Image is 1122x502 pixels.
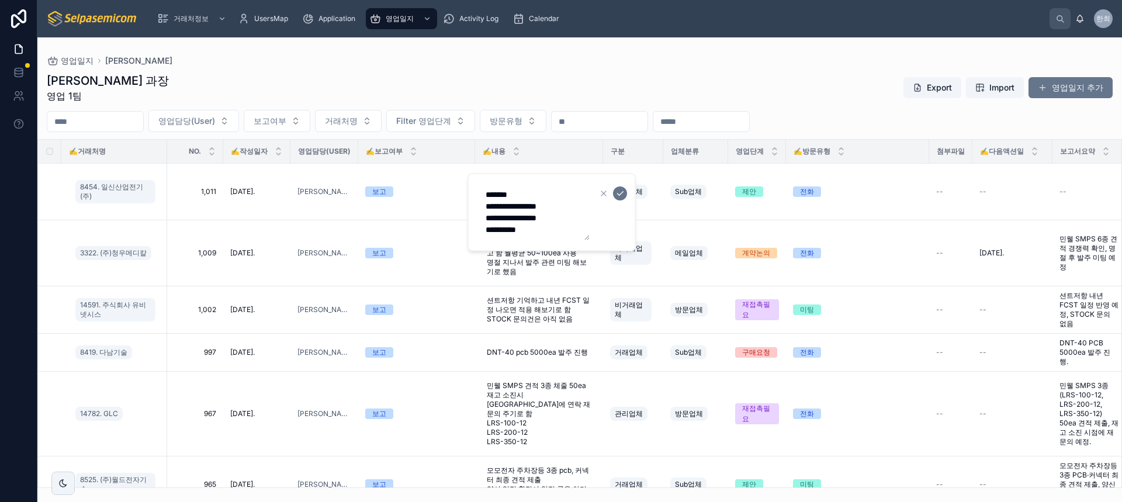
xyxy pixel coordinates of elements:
[509,8,567,29] a: Calendar
[1059,291,1118,328] a: 션트저항 내년 FCST 일정 반영 예정, STOCK 문의 없음
[372,408,386,419] div: 보고
[230,305,283,314] a: [DATE].
[174,348,216,357] a: 997
[793,186,922,197] a: 전화
[742,299,772,320] div: 재접촉필요
[979,248,1004,258] span: [DATE].
[670,182,721,201] a: Sub업체
[903,77,961,98] button: Export
[966,77,1024,98] button: Import
[610,239,656,267] a: 비거래업체
[174,248,216,258] span: 1,009
[230,409,255,418] span: [DATE].
[297,409,351,418] a: [PERSON_NAME]
[735,299,779,320] a: 재접촉필요
[1059,187,1118,196] a: --
[174,305,216,314] span: 1,002
[936,480,965,489] a: --
[459,14,498,23] span: Activity Log
[386,14,414,23] span: 영업일지
[230,187,255,196] span: [DATE].
[936,348,965,357] a: --
[366,8,437,29] a: 영업일지
[80,409,118,418] span: 14782. GLC
[936,187,965,196] a: --
[297,305,351,314] a: [PERSON_NAME]
[736,147,764,156] span: 영업단계
[174,14,209,23] span: 거래처정보
[1059,381,1118,446] a: 민웰 SMPS 3종(LRS-100-12, LRS-200-12, LRS-350-12) 50ea 견적 제출, 재고 소진 시점에 재문의 예정.
[230,480,255,489] span: [DATE].
[47,9,138,28] img: App logo
[979,348,986,357] span: --
[1059,338,1118,366] span: DNT-40 PCB 5000ea 발주 진행.
[529,14,559,23] span: Calendar
[742,248,770,258] div: 계약논의
[325,115,358,127] span: 거래처명
[230,248,283,258] a: [DATE].
[297,348,351,357] a: [PERSON_NAME]
[297,187,351,196] a: [PERSON_NAME]
[396,115,451,127] span: Filter 영업단계
[80,248,147,258] span: 3322. (주)청우메디칼
[482,225,596,281] a: [PERSON_NAME] 과장 민웰 SMPS 6종 견적 확인 경쟁력 있다고 함 월평균 50~100ea 사용 명절 지나서 발주 관련 미팅 해보기로 했음
[298,147,351,156] span: 영업담당(User)
[735,186,779,197] a: 제안
[148,110,239,132] button: Select Button
[230,480,283,489] a: [DATE].
[174,480,216,489] a: 965
[800,248,814,258] div: 전화
[75,244,160,262] a: 3322. (주)청우메디칼
[611,147,625,156] span: 구분
[386,110,475,132] button: Select Button
[158,115,215,127] span: 영업담당(User)
[979,480,1045,489] a: --
[174,187,216,196] span: 1,011
[793,347,922,358] a: 전화
[297,248,351,258] a: [PERSON_NAME]
[365,479,468,490] a: 보고
[482,168,596,215] a: 임종갑 부사장 HVG-150-48A 250EA HVG-150-36A 350EA 견적문의 견적 대응 예
[69,147,106,156] span: ✍️거래처명
[47,89,169,103] span: 영업 1팀
[174,409,216,418] a: 967
[75,343,160,362] a: 8419. 다남기술
[483,147,505,156] span: ✍️내용
[297,480,351,489] a: [PERSON_NAME]
[234,8,296,29] a: UsersMap
[979,348,1045,357] a: --
[482,376,596,451] a: 민웰 SMPS 견적 3종 체줄 50ea 재고 소진시 [GEOGRAPHIC_DATA]에 연락 재문의 주기로 함 LRS-100-12 LRS-200-12 LRS-350-12
[47,72,169,89] h1: [PERSON_NAME] 과장
[230,348,283,357] a: [DATE].
[1059,234,1118,272] a: 민웰 SMPS 6종 견적 경쟁력 확인, 명절 후 발주 미팅 예정
[615,300,647,319] span: 비거래업체
[980,147,1024,156] span: ✍️다음액션일
[480,110,546,132] button: Select Button
[230,187,283,196] a: [DATE].
[372,347,386,358] div: 보고
[670,244,721,262] a: 메일업체
[793,479,922,490] a: 미팅
[318,14,355,23] span: Application
[793,248,922,258] a: 전화
[742,403,772,424] div: 재접촉필요
[670,404,721,423] a: 방문업체
[793,408,922,419] a: 전화
[735,347,779,358] a: 구매요청
[487,381,591,446] span: 민웰 SMPS 견적 3종 체줄 50ea 재고 소진시 [GEOGRAPHIC_DATA]에 연락 재문의 주기로 함 LRS-100-12 LRS-200-12 LRS-350-12
[230,409,283,418] a: [DATE].
[230,305,255,314] span: [DATE].
[979,248,1045,258] a: [DATE].
[1028,77,1113,98] button: 영업일지 추가
[490,115,522,127] span: 방문유형
[1060,147,1095,156] span: 보고서요약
